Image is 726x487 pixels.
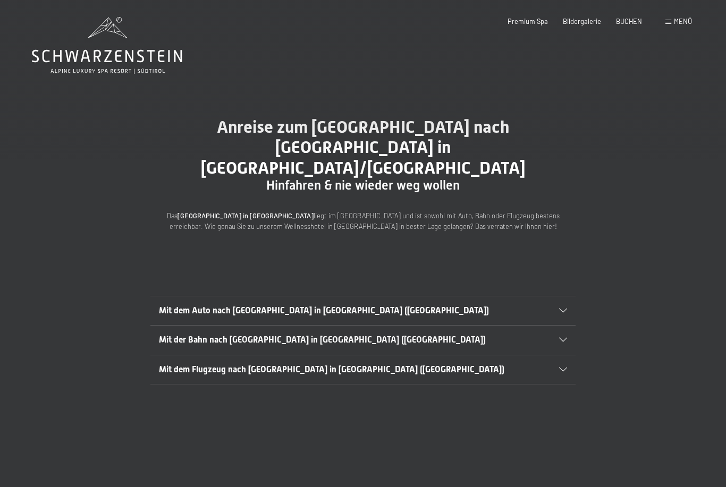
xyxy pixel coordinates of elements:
span: Mit dem Flugzeug nach [GEOGRAPHIC_DATA] in [GEOGRAPHIC_DATA] ([GEOGRAPHIC_DATA]) [159,364,504,374]
span: Mit der Bahn nach [GEOGRAPHIC_DATA] in [GEOGRAPHIC_DATA] ([GEOGRAPHIC_DATA]) [159,335,486,345]
a: BUCHEN [616,17,642,25]
p: Das liegt im [GEOGRAPHIC_DATA] und ist sowohl mit Auto, Bahn oder Flugzeug bestens erreichbar. Wi... [150,210,576,232]
a: Premium Spa [508,17,548,25]
strong: [GEOGRAPHIC_DATA] in [GEOGRAPHIC_DATA] [178,211,314,220]
span: Menü [674,17,692,25]
span: Mit dem Auto nach [GEOGRAPHIC_DATA] in [GEOGRAPHIC_DATA] ([GEOGRAPHIC_DATA]) [159,305,489,315]
span: Hinfahren & nie wieder weg wollen [266,178,460,193]
a: Bildergalerie [563,17,601,25]
span: Anreise zum [GEOGRAPHIC_DATA] nach [GEOGRAPHIC_DATA] in [GEOGRAPHIC_DATA]/[GEOGRAPHIC_DATA] [201,117,526,178]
